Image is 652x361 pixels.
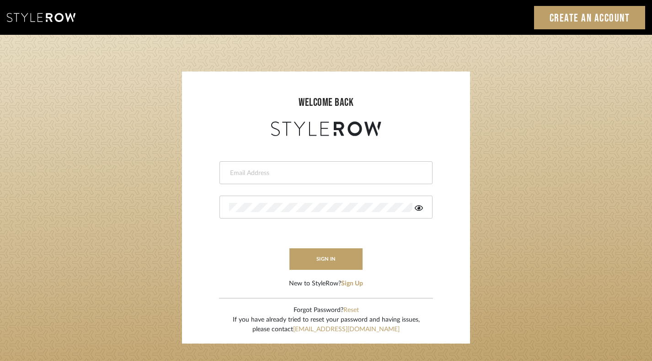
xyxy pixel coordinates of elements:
div: Forgot Password? [233,306,420,315]
button: Reset [343,306,359,315]
div: New to StyleRow? [289,279,363,289]
div: If you have already tried to reset your password and having issues, please contact [233,315,420,334]
div: welcome back [191,94,461,111]
a: [EMAIL_ADDRESS][DOMAIN_NAME] [293,326,400,333]
button: sign in [289,248,363,270]
input: Email Address [229,169,421,178]
button: Sign Up [341,279,363,289]
a: Create an Account [534,6,646,29]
